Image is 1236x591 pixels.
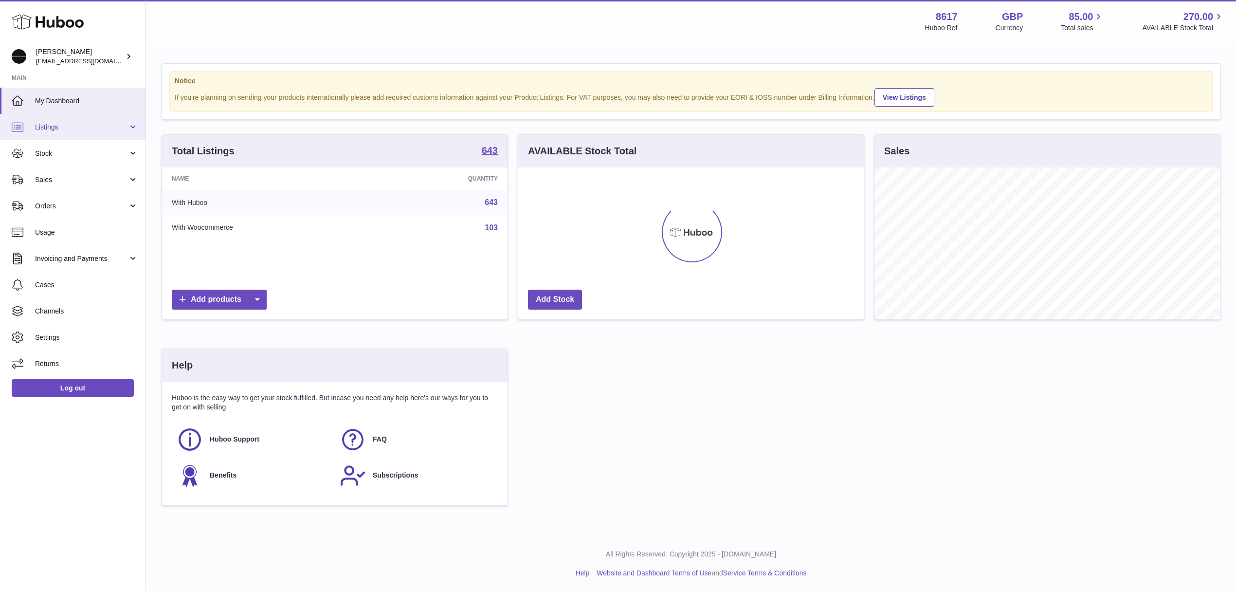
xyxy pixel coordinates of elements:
div: Huboo Ref [925,23,958,33]
span: Orders [35,202,128,211]
span: AVAILABLE Stock Total [1142,23,1224,33]
img: internalAdmin-8617@internal.huboo.com [12,49,26,64]
span: Usage [35,228,138,237]
span: Invoicing and Payments [35,254,128,263]
a: 270.00 AVAILABLE Stock Total [1142,10,1224,33]
a: Log out [12,379,134,397]
div: Currency [996,23,1023,33]
span: Sales [35,175,128,185]
span: [EMAIL_ADDRESS][DOMAIN_NAME] [36,57,143,65]
span: Listings [35,123,128,132]
span: Returns [35,359,138,369]
span: Total sales [1061,23,1104,33]
strong: GBP [1002,10,1023,23]
div: [PERSON_NAME] [36,47,124,66]
span: 85.00 [1069,10,1093,23]
span: Stock [35,149,128,158]
span: Channels [35,307,138,316]
strong: 8617 [936,10,958,23]
span: Settings [35,333,138,342]
span: Cases [35,280,138,290]
a: 85.00 Total sales [1061,10,1104,33]
span: My Dashboard [35,96,138,106]
span: 270.00 [1183,10,1213,23]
